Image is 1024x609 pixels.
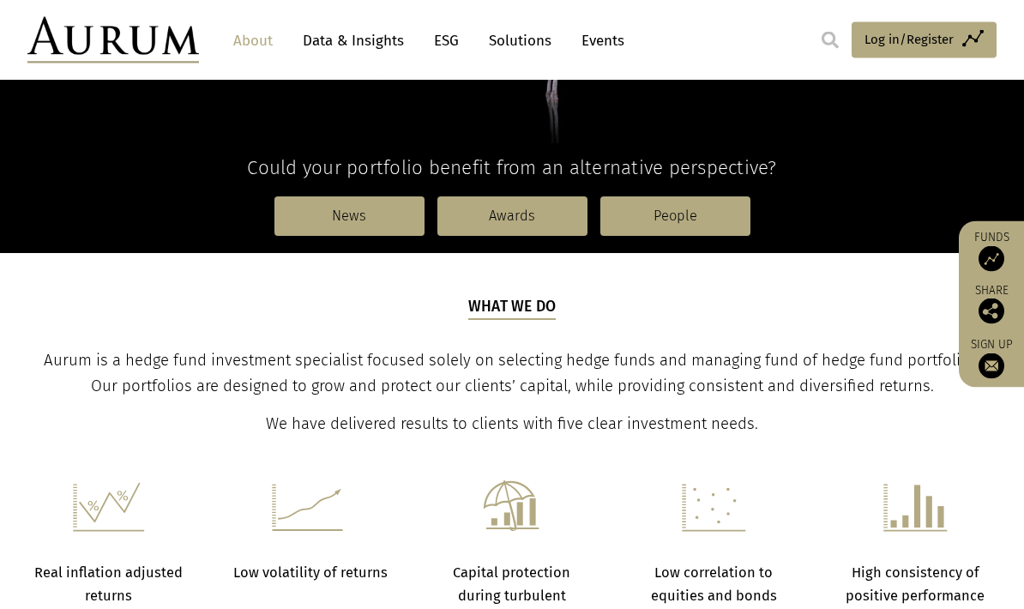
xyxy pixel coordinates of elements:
[573,25,624,57] a: Events
[468,297,557,321] h5: What we do
[864,29,954,50] span: Log in/Register
[480,25,560,57] a: Solutions
[967,337,1015,379] a: Sign up
[967,230,1015,272] a: Funds
[437,197,587,237] a: Awards
[34,565,183,604] strong: Real inflation adjusted returns
[225,25,281,57] a: About
[651,565,777,604] strong: Low correlation to equities and bonds
[979,298,1004,324] img: Share this post
[979,353,1004,379] img: Sign up to our newsletter
[852,22,997,58] a: Log in/Register
[233,565,388,582] strong: Low volatility of returns
[600,197,750,237] a: People
[425,25,467,57] a: ESG
[967,285,1015,324] div: Share
[27,157,997,180] h4: Could your portfolio benefit from an alternative perspective?
[27,17,199,63] img: Aurum
[294,25,413,57] a: Data & Insights
[846,565,985,604] strong: High consistency of positive performance
[979,246,1004,272] img: Access Funds
[44,352,981,396] span: Aurum is a hedge fund investment specialist focused solely on selecting hedge funds and managing ...
[274,197,425,237] a: News
[266,415,758,434] span: We have delivered results to clients with five clear investment needs.
[822,32,839,49] img: search.svg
